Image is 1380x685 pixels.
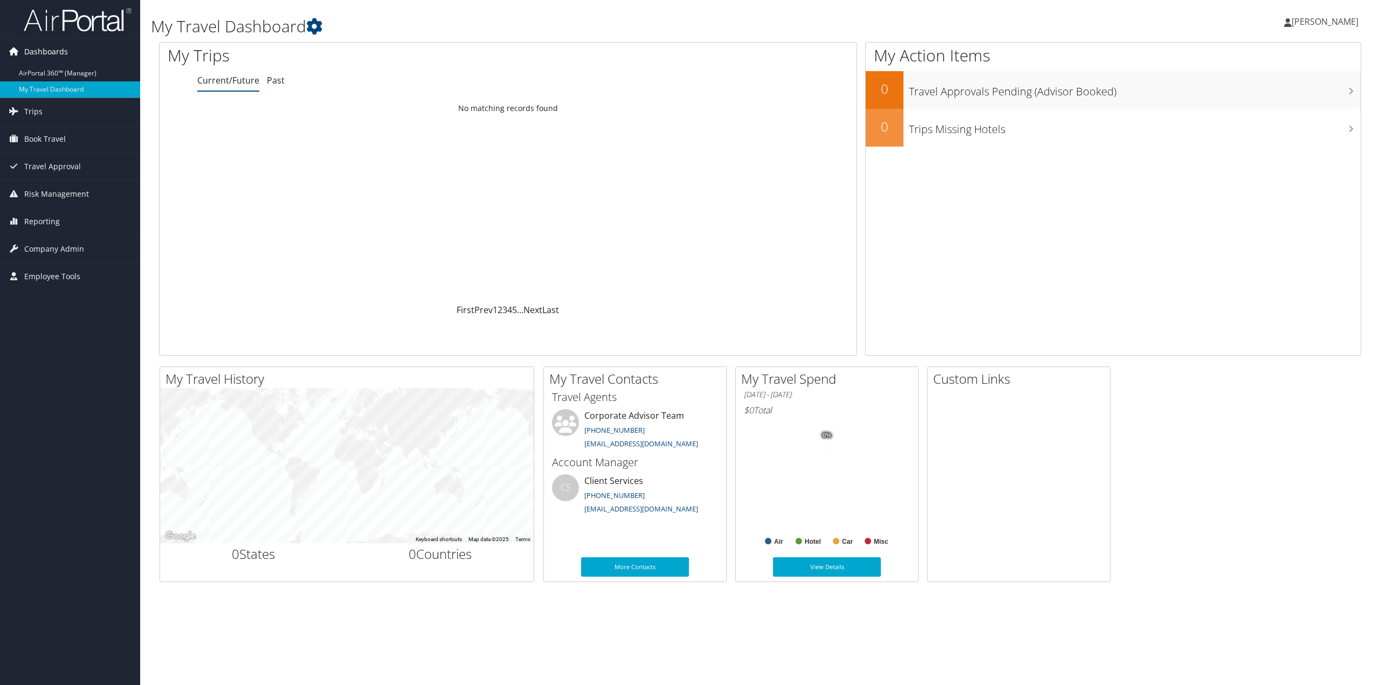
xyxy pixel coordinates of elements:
[933,370,1110,388] h2: Custom Links
[24,263,80,290] span: Employee Tools
[909,116,1361,137] h3: Trips Missing Hotels
[502,304,507,316] a: 3
[823,432,831,439] tspan: 0%
[523,304,542,316] a: Next
[1292,16,1358,27] span: [PERSON_NAME]
[168,44,558,67] h1: My Trips
[517,304,523,316] span: …
[866,80,903,98] h2: 0
[24,236,84,262] span: Company Admin
[24,153,81,180] span: Travel Approval
[549,370,726,388] h2: My Travel Contacts
[584,425,645,435] a: [PHONE_NUMBER]
[197,74,259,86] a: Current/Future
[163,529,198,543] img: Google
[584,490,645,500] a: [PHONE_NUMBER]
[163,529,198,543] a: Open this area in Google Maps (opens a new window)
[232,545,239,563] span: 0
[866,44,1361,67] h1: My Action Items
[866,109,1361,147] a: 0Trips Missing Hotels
[552,474,579,501] div: CS
[866,71,1361,109] a: 0Travel Approvals Pending (Advisor Booked)
[507,304,512,316] a: 4
[168,545,339,563] h2: States
[24,126,66,153] span: Book Travel
[468,536,509,542] span: Map data ©2025
[1284,5,1369,38] a: [PERSON_NAME]
[24,98,43,125] span: Trips
[474,304,493,316] a: Prev
[457,304,474,316] a: First
[547,474,723,518] li: Client Services
[515,536,530,542] a: Terms (opens in new tab)
[744,390,910,400] h6: [DATE] - [DATE]
[160,99,857,118] td: No matching records found
[542,304,559,316] a: Last
[151,15,963,38] h1: My Travel Dashboard
[584,439,698,448] a: [EMAIL_ADDRESS][DOMAIN_NAME]
[24,181,89,207] span: Risk Management
[741,370,918,388] h2: My Travel Spend
[805,538,821,545] text: Hotel
[552,455,718,470] h3: Account Manager
[584,504,698,514] a: [EMAIL_ADDRESS][DOMAIN_NAME]
[909,79,1361,99] h3: Travel Approvals Pending (Advisor Booked)
[416,536,462,543] button: Keyboard shortcuts
[866,117,903,136] h2: 0
[24,38,68,65] span: Dashboards
[493,304,498,316] a: 1
[874,538,888,545] text: Misc
[24,7,132,32] img: airportal-logo.png
[581,557,689,577] a: More Contacts
[498,304,502,316] a: 2
[409,545,416,563] span: 0
[744,404,754,416] span: $0
[547,409,723,453] li: Corporate Advisor Team
[512,304,517,316] a: 5
[267,74,285,86] a: Past
[744,404,910,416] h6: Total
[552,390,718,405] h3: Travel Agents
[355,545,526,563] h2: Countries
[165,370,534,388] h2: My Travel History
[774,538,783,545] text: Air
[24,208,60,235] span: Reporting
[842,538,853,545] text: Car
[773,557,881,577] a: View Details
